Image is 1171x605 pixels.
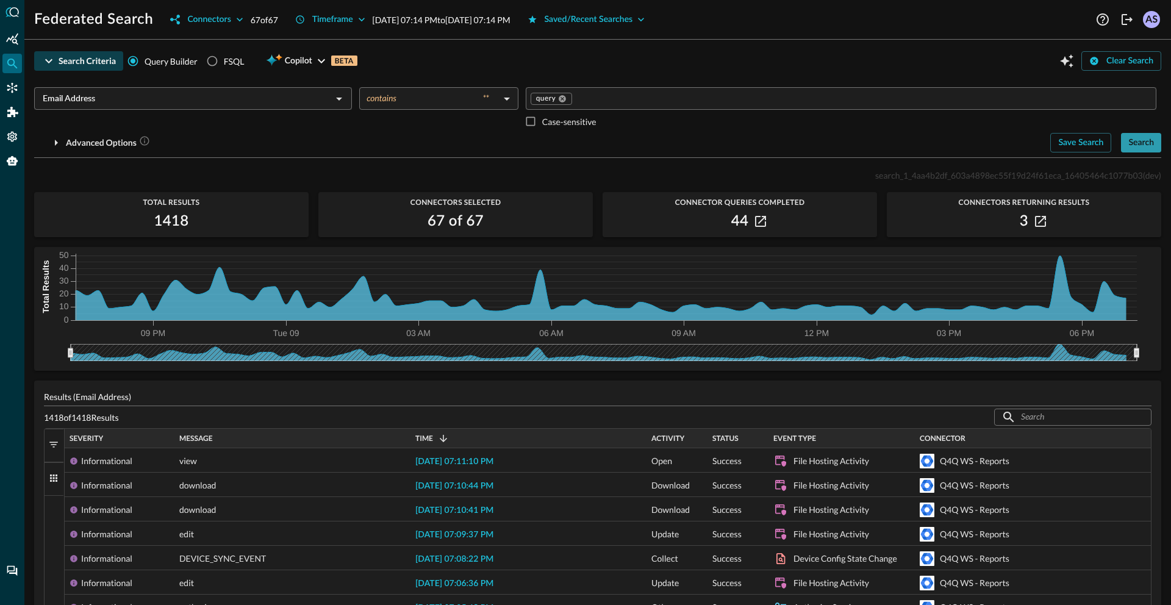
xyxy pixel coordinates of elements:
tspan: 09 AM [671,328,696,338]
span: Status [712,434,739,443]
div: Federated Search [2,54,22,73]
span: Success [712,546,742,571]
div: File Hosting Activity [793,473,869,498]
p: 1418 of 1418 Results [44,411,119,424]
svg: Google Workspace - Reports API [920,454,934,468]
span: Download [651,473,690,498]
div: Chat [2,561,22,581]
span: search_1_4aa4b2df_603a4898ec55f19d24f61eca_16405464c1077b03 [875,170,1143,181]
div: Q4Q WS - Reports [940,498,1009,522]
span: DEVICE_SYNC_EVENT [179,546,266,571]
span: edit [179,571,194,595]
tspan: 12 PM [804,328,829,338]
span: Time [415,434,433,443]
span: Update [651,571,679,595]
button: CopilotBETA [259,51,364,71]
div: Informational [81,571,132,595]
span: contains [367,93,396,104]
button: Search Criteria [34,51,123,71]
div: File Hosting Activity [793,571,869,595]
span: Success [712,522,742,546]
span: Message [179,434,213,443]
div: Addons [3,102,23,122]
svg: Google Workspace - Reports API [920,551,934,566]
div: Informational [81,473,132,498]
span: Query Builder [145,55,198,68]
button: Connectors [163,10,250,29]
tspan: 09 PM [141,328,165,338]
div: Device Config State Change [793,546,897,571]
button: Open [331,90,348,107]
div: Informational [81,546,132,571]
tspan: Total Results [41,260,51,313]
div: Informational [81,498,132,522]
span: [DATE] 07:10:44 PM [415,482,493,490]
tspan: 03 AM [406,328,431,338]
span: (dev) [1143,170,1161,181]
h1: Federated Search [34,10,153,29]
p: 67 of 67 [251,13,278,26]
div: Q4Q WS - Reports [940,473,1009,498]
div: Informational [81,522,132,546]
div: File Hosting Activity [793,449,869,473]
span: Update [651,522,679,546]
div: query [531,93,573,105]
div: Connectors [187,12,231,27]
span: Copilot [285,54,312,69]
h2: 3 [1020,212,1028,231]
div: FSQL [224,55,245,68]
p: [DATE] 07:14 PM to [DATE] 07:14 PM [373,13,510,26]
span: download [179,498,216,522]
div: Summary Insights [2,29,22,49]
tspan: 03 PM [937,328,961,338]
div: contains [367,93,499,104]
span: Success [712,571,742,595]
button: Search [1121,133,1161,152]
button: Logout [1117,10,1137,29]
div: Timeframe [312,12,353,27]
span: Connector [920,434,965,443]
svg: Google Workspace - Reports API [920,478,934,493]
div: Informational [81,449,132,473]
span: edit [179,522,194,546]
span: Connectors Returning Results [887,198,1161,207]
span: Success [712,473,742,498]
span: Success [712,449,742,473]
div: Advanced Options [66,135,150,151]
div: AS [1143,11,1160,28]
span: Total Results [34,198,309,207]
input: Search [1021,406,1123,429]
span: query [536,94,556,104]
tspan: 06 AM [539,328,564,338]
div: Settings [2,127,22,146]
div: File Hosting Activity [793,498,869,522]
div: Search [1128,135,1154,151]
h2: 1418 [154,212,188,231]
span: Download [651,498,690,522]
span: view [179,449,197,473]
svg: Google Workspace - Reports API [920,576,934,590]
tspan: 0 [64,315,69,324]
tspan: 20 [59,288,69,298]
div: Q4Q WS - Reports [940,449,1009,473]
span: Connector Queries Completed [603,198,877,207]
tspan: 50 [59,250,69,260]
div: Clear Search [1106,54,1153,69]
button: Advanced Options [34,133,157,152]
tspan: 06 PM [1070,328,1094,338]
tspan: 30 [59,276,69,285]
tspan: 40 [59,263,69,273]
h2: 44 [731,212,749,231]
h2: 67 of 67 [428,212,484,231]
button: Clear Search [1081,51,1161,71]
div: Q4Q WS - Reports [940,546,1009,571]
svg: Google Workspace - Reports API [920,503,934,517]
span: Open [651,449,672,473]
button: Saved/Recent Searches [520,10,653,29]
input: Select an Entity [38,91,328,106]
span: Activity [651,434,684,443]
input: Value [573,91,1151,106]
button: Save Search [1050,133,1111,152]
p: Case-sensitive [542,115,596,128]
button: Help [1093,10,1112,29]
